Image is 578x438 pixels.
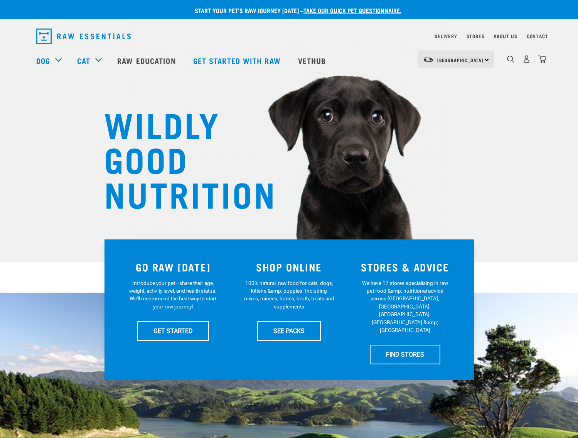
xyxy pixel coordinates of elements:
[494,35,517,37] a: About Us
[370,345,440,364] a: FIND STORES
[236,261,342,273] h3: SHOP ONLINE
[77,55,90,66] a: Cat
[437,59,484,61] span: [GEOGRAPHIC_DATA]
[360,279,450,334] p: We have 17 stores specialising in raw pet food &amp; nutritional advice across [GEOGRAPHIC_DATA],...
[257,321,321,340] a: SEE PACKS
[538,55,546,63] img: home-icon@2x.png
[185,45,290,76] a: Get started with Raw
[467,35,485,37] a: Stores
[110,45,185,76] a: Raw Education
[120,261,227,273] h3: GO RAW [DATE]
[30,25,548,47] nav: dropdown navigation
[527,35,548,37] a: Contact
[352,261,458,273] h3: STORES & ADVICE
[36,29,131,44] img: Raw Essentials Logo
[137,321,209,340] a: GET STARTED
[104,106,258,210] h1: WILDLY GOOD NUTRITION
[435,35,457,37] a: Delivery
[290,45,336,76] a: Vethub
[522,55,531,63] img: user.png
[507,56,514,63] img: home-icon-1@2x.png
[36,55,50,66] a: Dog
[303,8,401,12] a: take our quick pet questionnaire.
[128,279,218,311] p: Introduce your pet—share their age, weight, activity level, and health status. We'll recommend th...
[244,279,334,311] p: 100% natural, raw food for cats, dogs, kittens &amp; puppies. Including mixes, minces, bones, bro...
[423,56,433,63] img: van-moving.png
